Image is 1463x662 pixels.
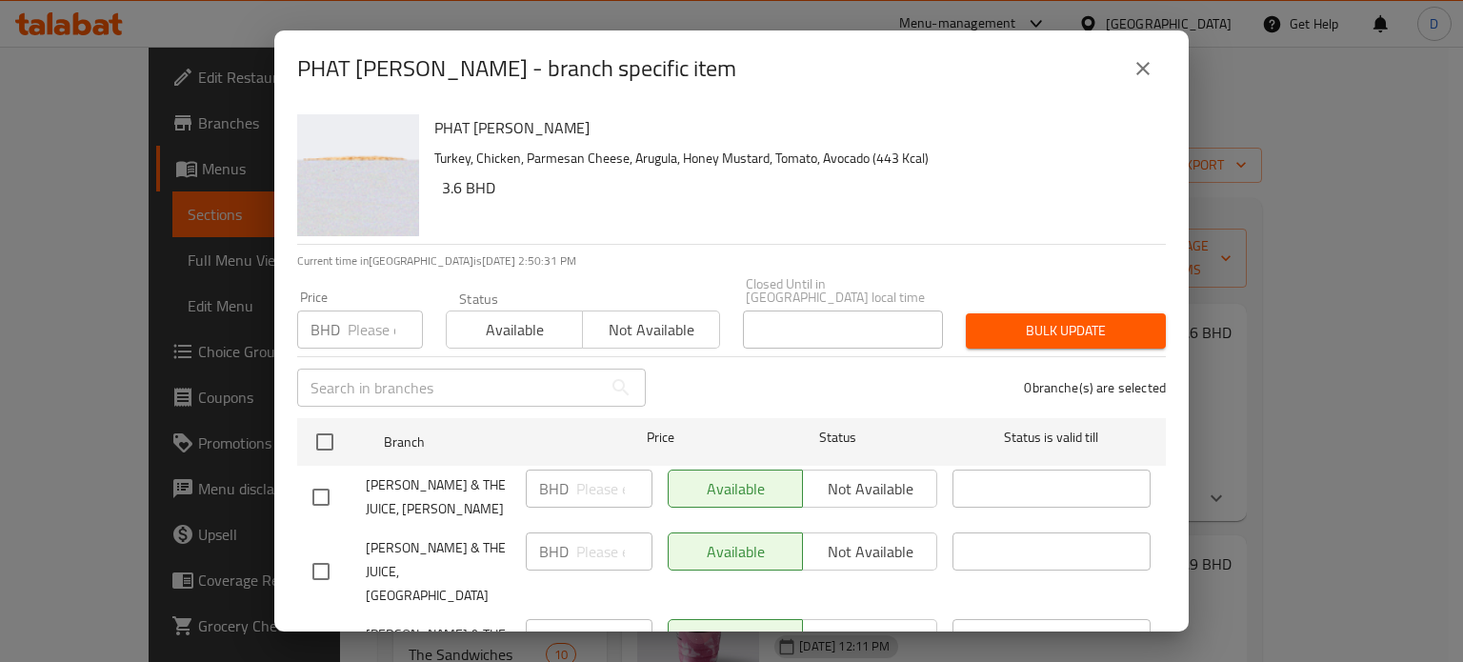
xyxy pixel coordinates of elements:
[539,477,569,500] p: BHD
[576,532,652,571] input: Please enter price
[981,319,1151,343] span: Bulk update
[454,316,575,344] span: Available
[348,311,423,349] input: Please enter price
[311,318,340,341] p: BHD
[434,147,1151,171] p: Turkey, Chicken, Parmesan Cheese, Arugula, Honey Mustard, Tomato, Avocado (443 Kcal)
[446,311,583,349] button: Available
[384,431,582,454] span: Branch
[539,540,569,563] p: BHD
[434,114,1151,141] h6: PHAT [PERSON_NAME]
[297,114,419,236] img: PHAT JOE
[1120,46,1166,91] button: close
[597,426,724,450] span: Price
[539,627,569,650] p: BHD
[1024,378,1166,397] p: 0 branche(s) are selected
[739,426,937,450] span: Status
[582,311,719,349] button: Not available
[297,53,736,84] h2: PHAT [PERSON_NAME] - branch specific item
[366,473,511,521] span: [PERSON_NAME] & THE JUICE, [PERSON_NAME]
[297,252,1166,270] p: Current time in [GEOGRAPHIC_DATA] is [DATE] 2:50:31 PM
[366,536,511,608] span: [PERSON_NAME] & THE JUICE, [GEOGRAPHIC_DATA]
[952,426,1151,450] span: Status is valid till
[442,174,1151,201] h6: 3.6 BHD
[966,313,1166,349] button: Bulk update
[297,369,602,407] input: Search in branches
[576,470,652,508] input: Please enter price
[591,316,711,344] span: Not available
[576,619,652,657] input: Please enter price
